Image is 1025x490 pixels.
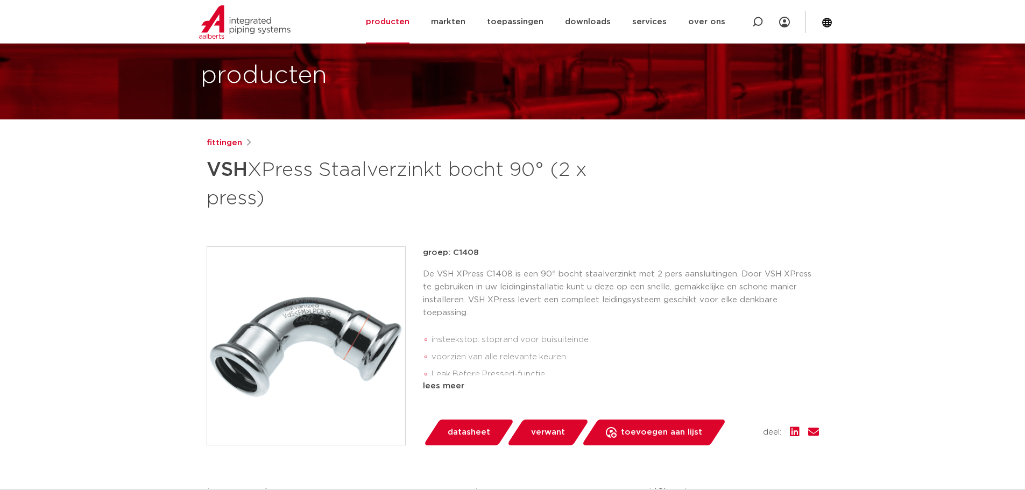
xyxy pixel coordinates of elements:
[763,426,781,439] span: deel:
[207,137,242,150] a: fittingen
[432,366,819,383] li: Leak Before Pressed-functie
[207,247,405,445] img: Product Image for VSH XPress Staalverzinkt bocht 90° (2 x press)
[423,420,514,445] a: datasheet
[201,59,327,93] h1: producten
[423,380,819,393] div: lees meer
[448,424,490,441] span: datasheet
[207,154,611,212] h1: XPress Staalverzinkt bocht 90° (2 x press)
[423,246,819,259] p: groep: C1408
[432,349,819,366] li: voorzien van alle relevante keuren
[432,331,819,349] li: insteekstop: stoprand voor buisuiteinde
[621,424,702,441] span: toevoegen aan lijst
[423,268,819,319] p: De VSH XPress C1408 is een 90º bocht staalverzinkt met 2 pers aansluitingen. Door VSH XPress te g...
[207,160,248,180] strong: VSH
[506,420,589,445] a: verwant
[531,424,565,441] span: verwant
